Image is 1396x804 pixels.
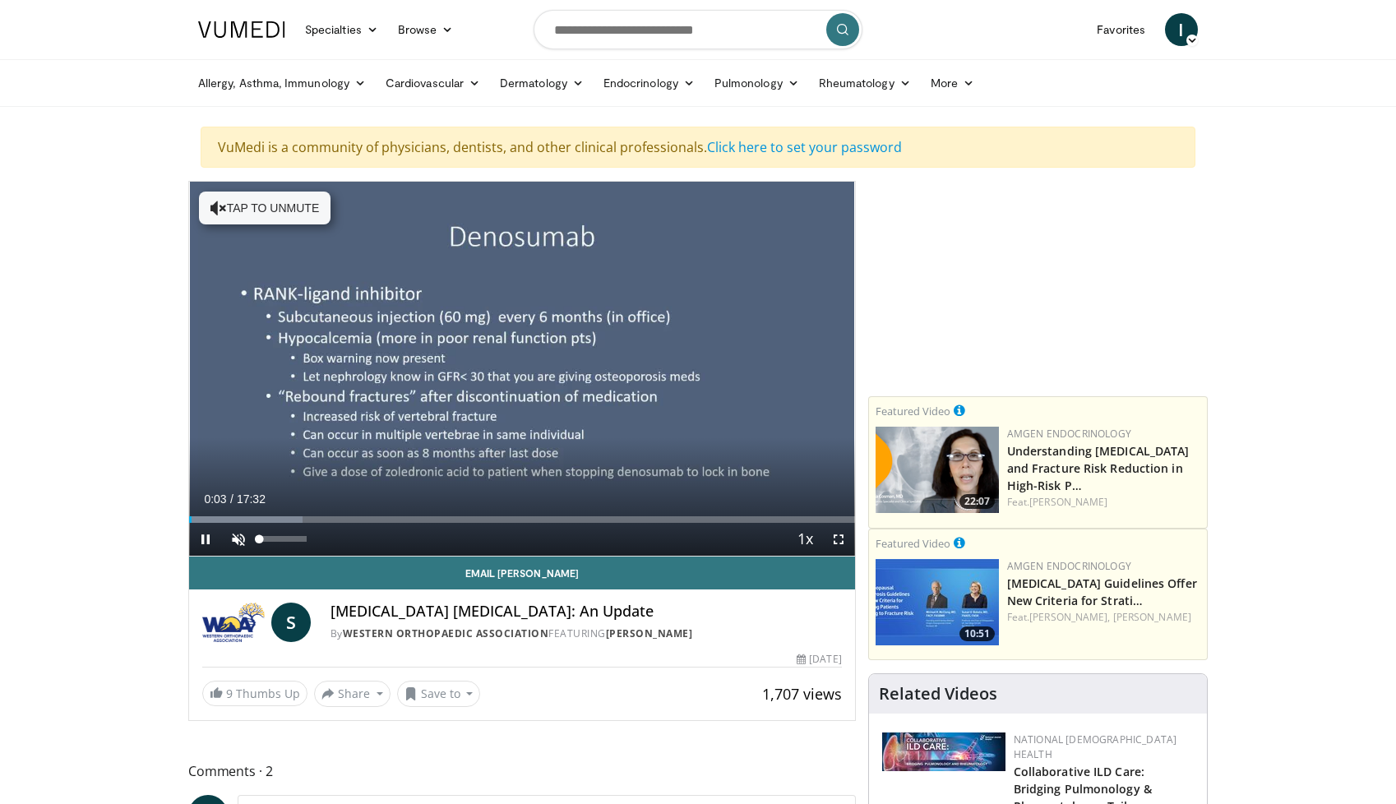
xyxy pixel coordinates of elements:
a: Endocrinology [594,67,705,99]
button: Tap to unmute [199,192,331,224]
a: Pulmonology [705,67,809,99]
a: I [1165,13,1198,46]
button: Pause [189,523,222,556]
video-js: Video Player [189,182,855,557]
a: Cardiovascular [376,67,490,99]
img: VuMedi Logo [198,21,285,38]
button: Unmute [222,523,255,556]
a: Dermatology [490,67,594,99]
span: 1,707 views [762,684,842,704]
a: 22:07 [876,427,999,513]
a: Understanding [MEDICAL_DATA] and Fracture Risk Reduction in High-Risk P… [1007,443,1190,493]
a: 9 Thumbs Up [202,681,307,706]
a: Browse [388,13,464,46]
div: [DATE] [797,652,841,667]
span: / [230,492,233,506]
a: Allergy, Asthma, Immunology [188,67,376,99]
input: Search topics, interventions [534,10,862,49]
span: 9 [226,686,233,701]
div: VuMedi is a community of physicians, dentists, and other clinical professionals. [201,127,1195,168]
a: Specialties [295,13,388,46]
a: Amgen Endocrinology [1007,559,1131,573]
button: Playback Rate [789,523,822,556]
a: [PERSON_NAME] [606,626,693,640]
img: 7e341e47-e122-4d5e-9c74-d0a8aaff5d49.jpg.150x105_q85_autocrop_double_scale_upscale_version-0.2.jpg [882,732,1005,771]
span: Comments 2 [188,760,856,782]
a: Click here to set your password [707,138,902,156]
a: [PERSON_NAME] [1113,610,1191,624]
a: More [921,67,984,99]
img: 7b525459-078d-43af-84f9-5c25155c8fbb.png.150x105_q85_crop-smart_upscale.jpg [876,559,999,645]
div: Volume Level [259,536,306,542]
a: Email [PERSON_NAME] [189,557,855,589]
button: Fullscreen [822,523,855,556]
div: Feat. [1007,610,1200,625]
button: Share [314,681,391,707]
a: 10:51 [876,559,999,645]
a: [MEDICAL_DATA] Guidelines Offer New Criteria for Strati… [1007,575,1197,608]
span: 22:07 [959,494,995,509]
small: Featured Video [876,404,950,418]
a: National [DEMOGRAPHIC_DATA] Health [1014,732,1177,761]
button: Save to [397,681,481,707]
div: Feat. [1007,495,1200,510]
h4: [MEDICAL_DATA] [MEDICAL_DATA]: An Update [331,603,842,621]
img: c9a25db3-4db0-49e1-a46f-17b5c91d58a1.png.150x105_q85_crop-smart_upscale.png [876,427,999,513]
a: Rheumatology [809,67,921,99]
a: S [271,603,311,642]
div: Progress Bar [189,516,855,523]
a: Amgen Endocrinology [1007,427,1131,441]
h4: Related Videos [879,684,997,704]
span: 17:32 [237,492,266,506]
div: By FEATURING [331,626,842,641]
a: [PERSON_NAME], [1029,610,1110,624]
a: [PERSON_NAME] [1029,495,1107,509]
span: 0:03 [204,492,226,506]
small: Featured Video [876,536,950,551]
img: Western Orthopaedic Association [202,603,265,642]
iframe: Advertisement [914,181,1161,386]
span: 10:51 [959,626,995,641]
a: Favorites [1087,13,1155,46]
a: Western Orthopaedic Association [343,626,549,640]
